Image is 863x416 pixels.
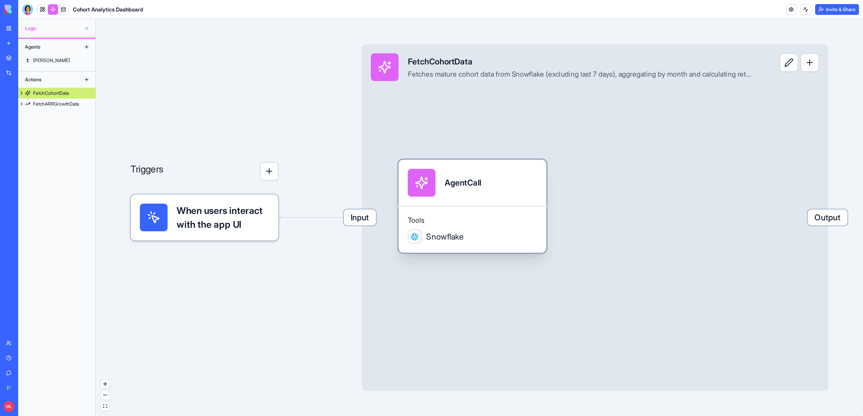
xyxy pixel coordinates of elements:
[362,44,828,391] div: InputFetchCohortDataFetches mature cohort data from Snowflake (excluding last 7 days), aggregatin...
[408,56,754,67] div: FetchCohortData
[101,380,110,389] button: zoom in
[33,101,79,107] div: FetchARRGrowthData
[130,162,163,181] p: Triggers
[426,231,464,242] span: Snowflake
[33,90,69,96] div: FetchCohortData
[408,70,754,79] div: Fetches mature cohort data from Snowflake (excluding last 7 days), aggregating by month and calcu...
[18,55,95,66] a: [PERSON_NAME]
[18,99,95,109] a: FetchARRGrowthData
[22,74,76,85] div: Actions
[344,210,376,226] span: Input
[3,401,14,412] span: ML
[25,25,81,32] span: Logic
[408,216,537,225] span: Tools
[808,210,847,226] span: Output
[177,203,269,231] span: When users interact with the app UI
[18,88,95,99] a: FetchCohortData
[398,160,546,253] div: AgentCallToolsSnowflake
[815,4,859,15] button: Invite & Share
[445,177,481,189] div: AgentCall
[73,5,143,13] span: Cohort Analytics Dashboard
[101,391,110,400] button: zoom out
[22,41,76,52] div: Agents
[33,57,70,64] div: [PERSON_NAME]
[130,125,278,241] div: Triggers
[5,5,47,14] img: logo
[130,194,278,241] div: When users interact with the app UI
[101,402,110,411] button: fit view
